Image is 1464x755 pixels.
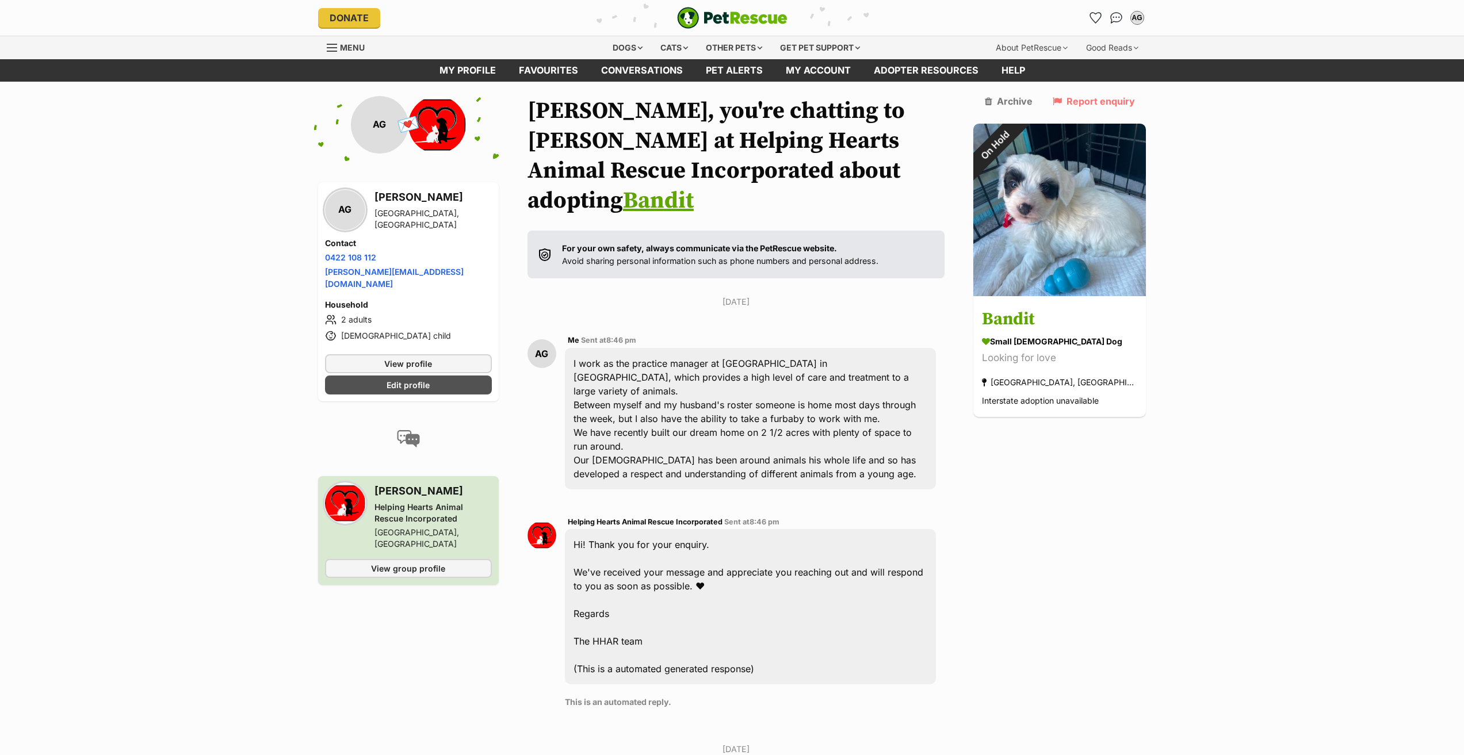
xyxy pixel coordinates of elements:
img: Bandit [973,124,1146,296]
div: [GEOGRAPHIC_DATA], [GEOGRAPHIC_DATA] [374,208,492,231]
div: Helping Hearts Animal Rescue Incorporated [374,501,492,524]
a: Bandit small [DEMOGRAPHIC_DATA] Dog Looking for love [GEOGRAPHIC_DATA], [GEOGRAPHIC_DATA] Interst... [973,298,1146,417]
div: Dogs [605,36,651,59]
a: Favourites [507,59,590,82]
span: View group profile [371,562,445,574]
h4: Household [325,299,492,311]
a: [PERSON_NAME][EMAIL_ADDRESS][DOMAIN_NAME] [325,267,464,289]
a: Report enquiry [1053,96,1135,106]
div: Other pets [698,36,770,59]
span: 8:46 pm [750,518,779,526]
a: View group profile [325,559,492,578]
a: Edit profile [325,375,492,394]
a: Adopter resources [862,59,990,82]
div: I work as the practice manager at [GEOGRAPHIC_DATA] in [GEOGRAPHIC_DATA], which provides a high l... [565,348,936,489]
span: 8:46 pm [606,336,636,344]
h3: Bandit [982,306,1137,332]
div: On Hold [958,108,1033,182]
h3: [PERSON_NAME] [374,483,492,499]
a: conversations [590,59,694,82]
img: Helping Hearts Animal Rescue Incorporated profile pic [528,521,556,550]
a: Menu [327,36,373,57]
a: PetRescue [677,7,788,29]
p: [DATE] [528,743,945,755]
div: Hi! Thank you for your enquiry. We've received your message and appreciate you reaching out and w... [565,529,936,684]
div: Good Reads [1078,36,1146,59]
span: Menu [340,43,365,52]
h1: [PERSON_NAME], you're chatting to [PERSON_NAME] at Helping Hearts Animal Rescue Incorporated abou... [528,96,945,216]
a: Favourites [1087,9,1105,27]
a: Bandit [623,186,694,215]
a: Pet alerts [694,59,774,82]
li: 2 adults [325,313,492,327]
strong: For your own safety, always communicate via the PetRescue website. [562,243,837,253]
p: [DATE] [528,296,945,308]
div: [GEOGRAPHIC_DATA], [GEOGRAPHIC_DATA] [982,374,1137,390]
a: Help [990,59,1037,82]
button: My account [1128,9,1146,27]
img: logo-e224e6f780fb5917bec1dbf3a21bbac754714ae5b6737aabdf751b685950b380.svg [677,7,788,29]
span: Sent at [581,336,636,344]
div: [GEOGRAPHIC_DATA], [GEOGRAPHIC_DATA] [374,527,492,550]
div: Get pet support [772,36,868,59]
div: Looking for love [982,350,1137,366]
a: My profile [428,59,507,82]
div: AG [351,96,408,154]
a: My account [774,59,862,82]
h4: Contact [325,237,492,249]
p: Avoid sharing personal information such as phone numbers and personal address. [562,242,878,267]
div: AG [528,339,556,368]
img: conversation-icon-4a6f8262b818ee0b60e3300018af0b2d0b884aa5de6e9bcb8d3d4eeb1a70a7c4.svg [397,430,420,447]
li: [DEMOGRAPHIC_DATA] child [325,329,492,343]
a: On Hold [973,287,1146,298]
a: Archive [985,96,1033,106]
span: Helping Hearts Animal Rescue Incorporated [568,518,723,526]
div: small [DEMOGRAPHIC_DATA] Dog [982,335,1137,347]
img: Helping Hearts Animal Rescue Incorporated profile pic [408,96,466,154]
a: 0422 108 112 [325,252,376,262]
div: Cats [652,36,696,59]
div: AG [325,190,365,230]
span: Sent at [724,518,779,526]
a: View profile [325,354,492,373]
span: Interstate adoption unavailable [982,396,1099,405]
span: 💌 [395,112,421,137]
span: Edit profile [387,379,430,391]
img: Helping Hearts Animal Rescue Incorporated profile pic [325,483,365,523]
div: AG [1132,12,1143,24]
span: Me [568,336,579,344]
p: This is an automated reply. [565,696,936,708]
span: View profile [384,358,432,370]
a: Donate [318,8,380,28]
img: chat-41dd97257d64d25036548639549fe6c8038ab92f7586957e7f3b1b290dea8141.svg [1110,12,1122,24]
h3: [PERSON_NAME] [374,189,492,205]
ul: Account quick links [1087,9,1146,27]
a: Conversations [1107,9,1126,27]
div: About PetRescue [988,36,1076,59]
